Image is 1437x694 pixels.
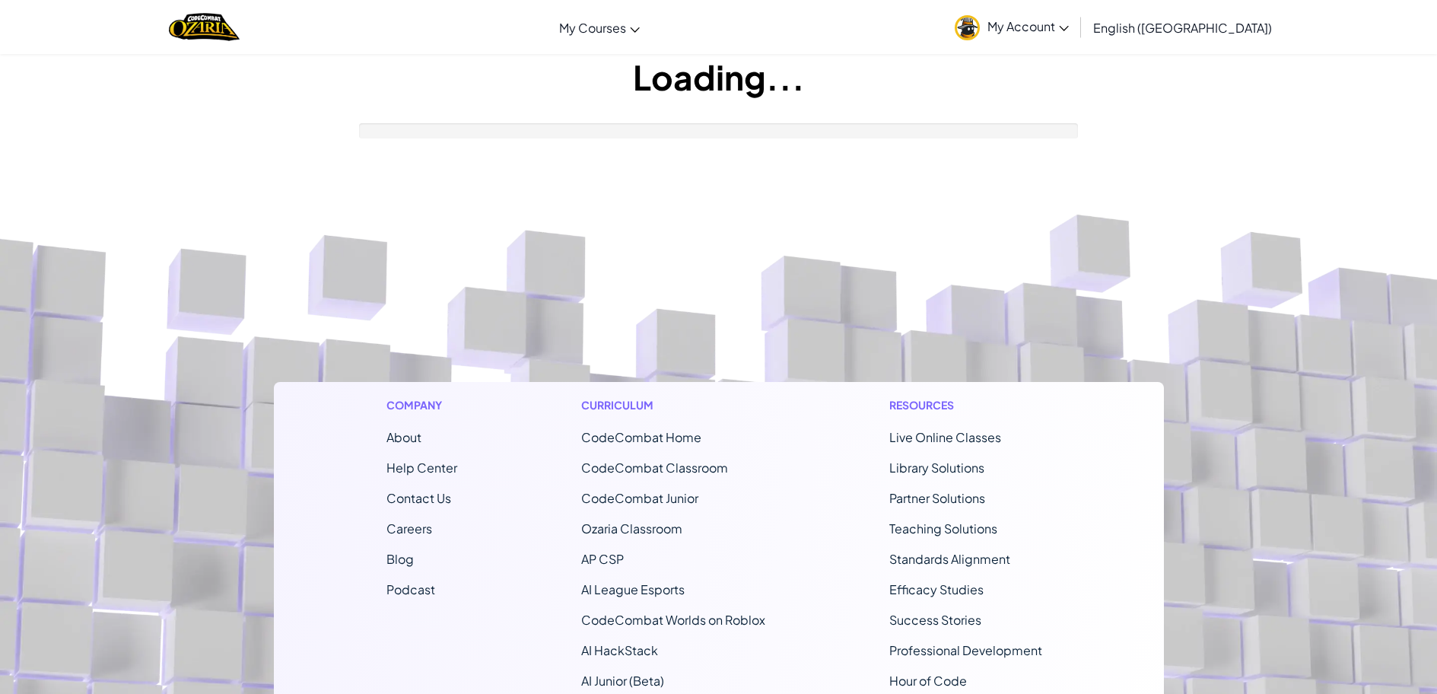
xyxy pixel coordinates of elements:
[1086,7,1280,48] a: English ([GEOGRAPHIC_DATA])
[386,520,432,536] a: Careers
[386,490,451,506] span: Contact Us
[987,18,1069,34] span: My Account
[581,460,728,476] a: CodeCombat Classroom
[947,3,1076,51] a: My Account
[386,581,435,597] a: Podcast
[552,7,647,48] a: My Courses
[581,520,682,536] a: Ozaria Classroom
[581,490,698,506] a: CodeCombat Junior
[889,490,985,506] a: Partner Solutions
[889,551,1010,567] a: Standards Alignment
[889,612,981,628] a: Success Stories
[581,673,664,689] a: AI Junior (Beta)
[889,397,1051,413] h1: Resources
[581,612,765,628] a: CodeCombat Worlds on Roblox
[889,520,997,536] a: Teaching Solutions
[559,20,626,36] span: My Courses
[889,673,967,689] a: Hour of Code
[386,429,421,445] a: About
[386,397,457,413] h1: Company
[386,551,414,567] a: Blog
[889,642,1042,658] a: Professional Development
[581,581,685,597] a: AI League Esports
[581,429,701,445] span: CodeCombat Home
[581,551,624,567] a: AP CSP
[169,11,240,43] img: Home
[889,581,984,597] a: Efficacy Studies
[386,460,457,476] a: Help Center
[889,429,1001,445] a: Live Online Classes
[581,642,658,658] a: AI HackStack
[169,11,240,43] a: Ozaria by CodeCombat logo
[581,397,765,413] h1: Curriculum
[955,15,980,40] img: avatar
[1093,20,1272,36] span: English ([GEOGRAPHIC_DATA])
[889,460,984,476] a: Library Solutions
